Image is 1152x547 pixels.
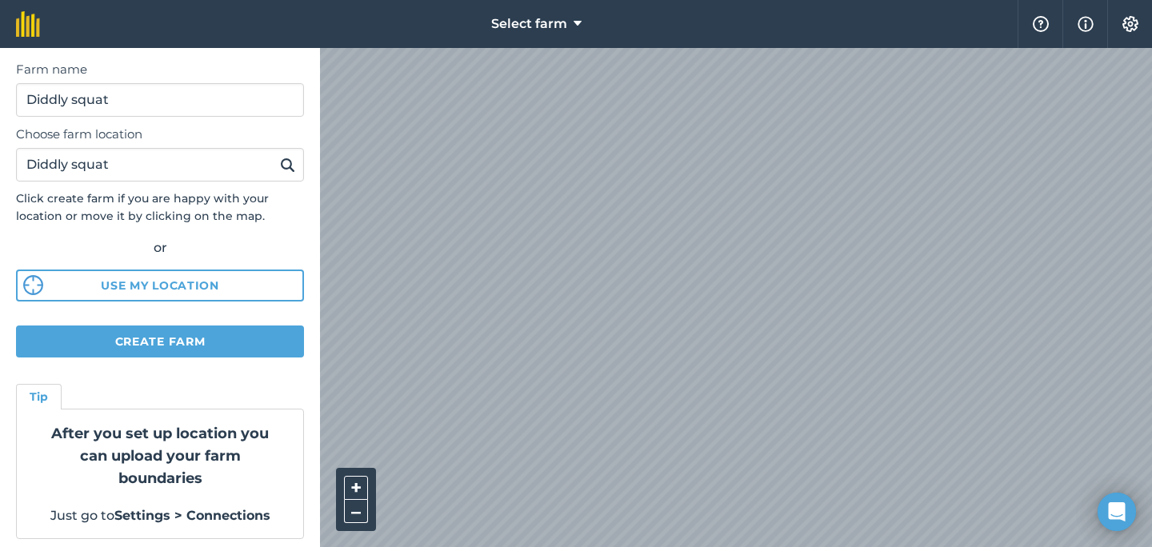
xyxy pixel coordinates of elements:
[16,83,304,117] input: Farm name
[30,388,48,405] h4: Tip
[344,476,368,500] button: +
[16,125,304,144] label: Choose farm location
[16,270,304,301] button: Use my location
[36,505,284,526] p: Just go to
[491,14,567,34] span: Select farm
[344,500,368,523] button: –
[16,238,304,258] div: or
[51,425,269,487] strong: After you set up location you can upload your farm boundaries
[1121,16,1140,32] img: A cog icon
[280,155,295,174] img: svg+xml;base64,PHN2ZyB4bWxucz0iaHR0cDovL3d3dy53My5vcmcvMjAwMC9zdmciIHdpZHRoPSIxOSIgaGVpZ2h0PSIyNC...
[16,11,40,37] img: fieldmargin Logo
[16,325,304,357] button: Create farm
[16,148,304,182] input: Enter your farm’s address
[23,275,43,295] img: svg%3e
[1098,493,1136,531] div: Open Intercom Messenger
[16,60,304,79] label: Farm name
[114,508,270,523] strong: Settings > Connections
[16,190,304,226] p: Click create farm if you are happy with your location or move it by clicking on the map.
[1078,14,1094,34] img: svg+xml;base64,PHN2ZyB4bWxucz0iaHR0cDovL3d3dy53My5vcmcvMjAwMC9zdmciIHdpZHRoPSIxNyIgaGVpZ2h0PSIxNy...
[1031,16,1050,32] img: A question mark icon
